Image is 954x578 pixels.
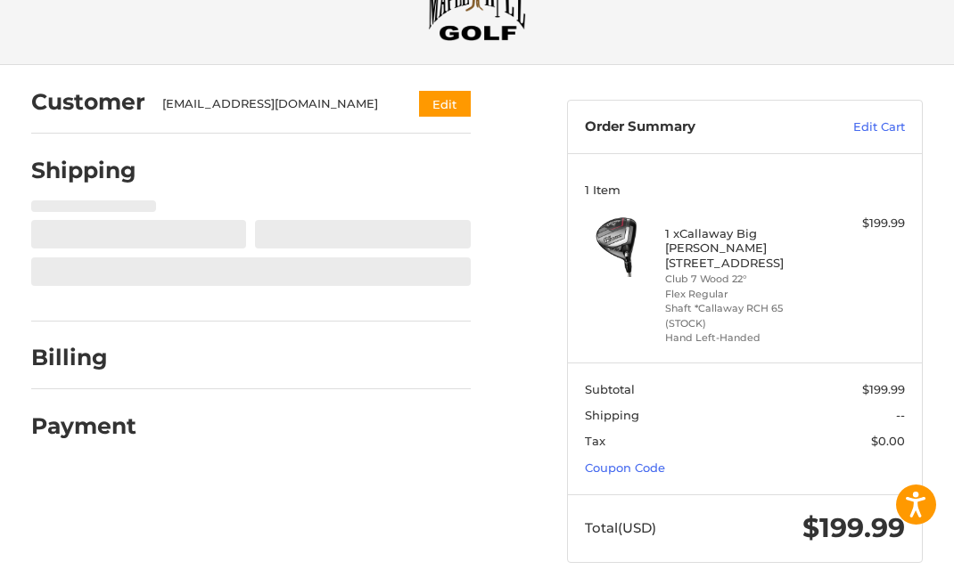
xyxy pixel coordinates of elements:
[665,301,820,330] li: Shaft *Callaway RCH 65 (STOCK)
[665,330,820,346] li: Hand Left-Handed
[825,215,905,232] div: $199.99
[803,118,905,136] a: Edit Cart
[585,460,665,475] a: Coupon Code
[585,519,656,536] span: Total (USD)
[31,344,136,371] h2: Billing
[31,157,136,184] h2: Shipping
[802,511,905,544] span: $199.99
[31,412,136,440] h2: Payment
[585,408,639,422] span: Shipping
[665,226,820,270] h4: 1 x Callaway Big [PERSON_NAME] [STREET_ADDRESS]
[871,434,905,448] span: $0.00
[665,272,820,287] li: Club 7 Wood 22°
[31,88,145,116] h2: Customer
[862,382,905,396] span: $199.99
[162,95,384,113] div: [EMAIL_ADDRESS][DOMAIN_NAME]
[585,183,905,197] h3: 1 Item
[896,408,905,422] span: --
[585,382,635,396] span: Subtotal
[419,91,471,117] button: Edit
[585,118,802,136] h3: Order Summary
[585,434,605,448] span: Tax
[665,287,820,302] li: Flex Regular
